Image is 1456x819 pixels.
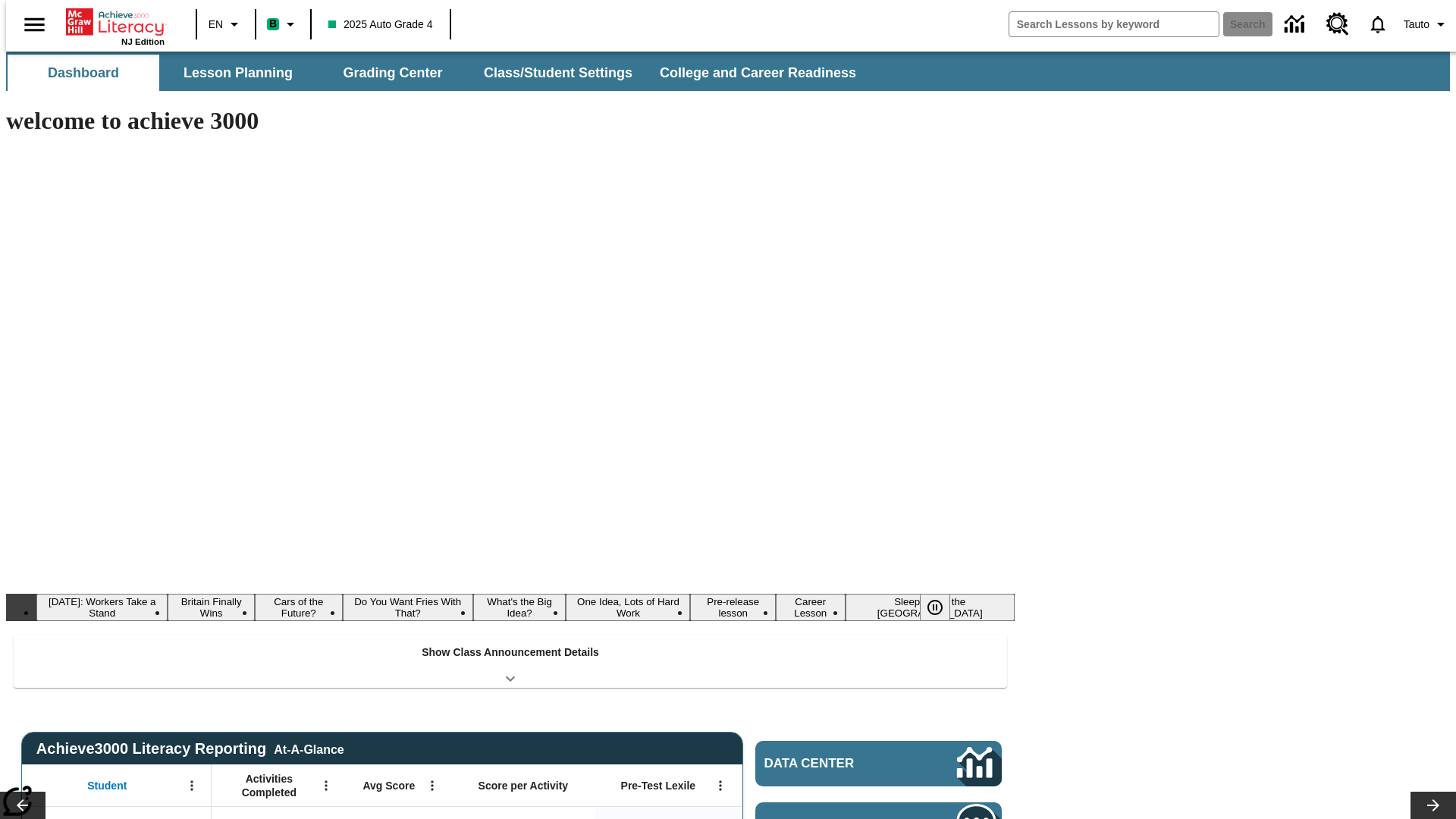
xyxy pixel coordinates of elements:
button: Open Menu [421,774,444,797]
button: Slide 6 One Idea, Lots of Hard Work [566,594,690,621]
button: College and Career Readiness [648,55,868,91]
button: Profile/Settings [1398,11,1456,38]
span: EN [209,17,223,33]
button: Language: EN, Select a language [202,11,250,38]
button: Slide 2 Britain Finally Wins [168,594,254,621]
button: Slide 1 Labor Day: Workers Take a Stand [36,594,168,621]
span: Tauto [1404,17,1429,33]
button: Open side menu [12,2,57,47]
span: NJ Edition [121,37,165,46]
button: Slide 5 What's the Big Idea? [473,594,566,621]
button: Grading Center [317,55,469,91]
button: Slide 9 Sleepless in the Animal Kingdom [846,594,1015,621]
div: Home [66,5,165,46]
span: Pre-Test Lexile [621,779,696,792]
button: Slide 4 Do You Want Fries With That? [343,594,473,621]
div: At-A-Glance [274,740,344,757]
span: Activities Completed [219,772,319,799]
span: Score per Activity [479,779,569,792]
a: Home [66,7,165,37]
h1: welcome to achieve 3000 [6,107,1015,135]
a: Data Center [1276,4,1317,45]
span: 2025 Auto Grade 4 [328,17,433,33]
button: Open Menu [709,774,732,797]
a: Data Center [755,741,1002,786]
input: search field [1009,12,1219,36]
div: Pause [920,594,965,621]
span: Achieve3000 Literacy Reporting [36,740,344,758]
button: Slide 7 Pre-release lesson [690,594,776,621]
button: Class/Student Settings [472,55,645,91]
div: Show Class Announcement Details [14,635,1007,688]
button: Pause [920,594,950,621]
button: Slide 3 Cars of the Future? [255,594,343,621]
button: Open Menu [315,774,337,797]
span: Data Center [764,756,906,771]
a: Resource Center, Will open in new tab [1317,4,1358,45]
button: Dashboard [8,55,159,91]
span: Avg Score [362,779,415,792]
div: SubNavbar [6,52,1450,91]
button: Open Menu [180,774,203,797]
button: Slide 8 Career Lesson [776,594,846,621]
span: Student [87,779,127,792]
button: Lesson Planning [162,55,314,91]
p: Show Class Announcement Details [422,645,599,661]
button: Lesson carousel, Next [1410,792,1456,819]
a: Notifications [1358,5,1398,44]
button: Boost Class color is mint green. Change class color [261,11,306,38]
span: B [269,14,277,33]
div: SubNavbar [6,55,870,91]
